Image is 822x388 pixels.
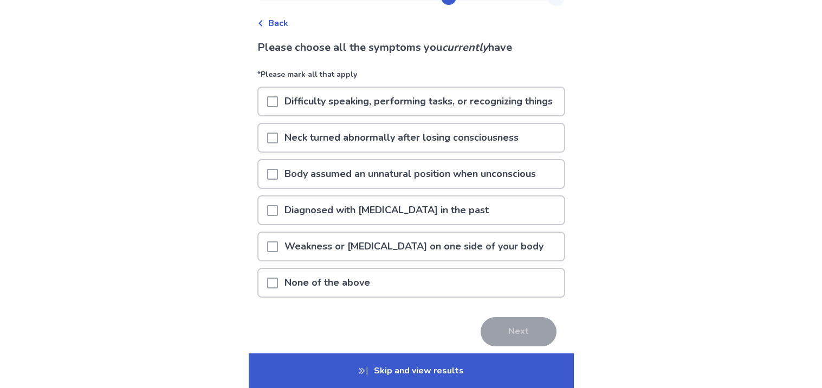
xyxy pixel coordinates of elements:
p: Weakness or [MEDICAL_DATA] on one side of your body [278,233,550,260]
p: *Please mark all that apply [257,69,565,87]
i: currently [442,40,488,55]
button: Next [481,317,556,346]
p: Skip and view results [249,353,574,388]
p: Difficulty speaking, performing tasks, or recognizing things [278,88,559,115]
p: None of the above [278,269,377,297]
p: Please choose all the symptoms you have [257,40,565,56]
p: Neck turned abnormally after losing consciousness [278,124,525,152]
span: Back [268,17,288,30]
p: Diagnosed with [MEDICAL_DATA] in the past [278,196,495,224]
p: Body assumed an unnatural position when unconscious [278,160,542,188]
